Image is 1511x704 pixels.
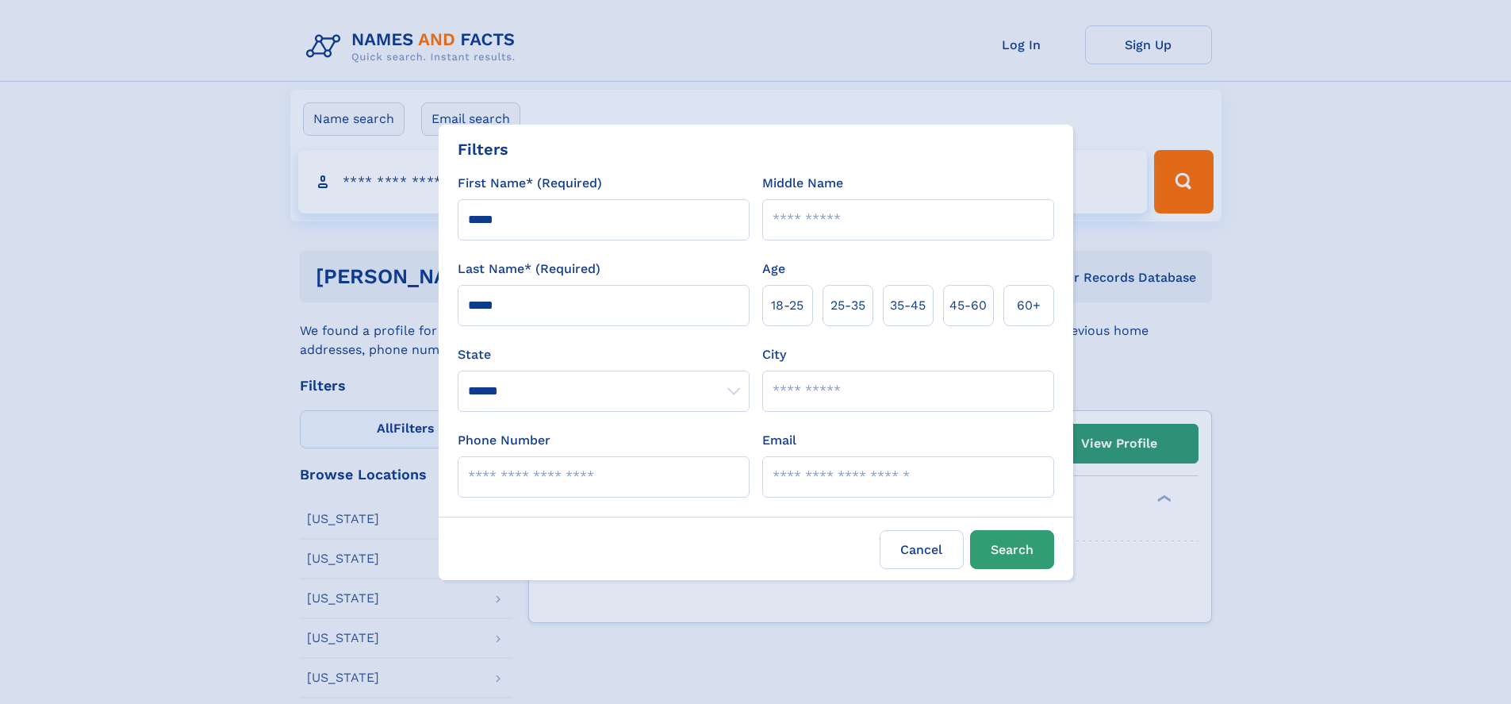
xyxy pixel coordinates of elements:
[771,296,803,315] span: 18‑25
[762,174,843,193] label: Middle Name
[458,137,508,161] div: Filters
[830,296,865,315] span: 25‑35
[762,260,785,279] label: Age
[762,345,786,364] label: City
[458,431,550,450] label: Phone Number
[458,260,600,279] label: Last Name* (Required)
[458,345,750,364] label: State
[880,530,964,569] label: Cancel
[1017,296,1041,315] span: 60+
[458,174,602,193] label: First Name* (Required)
[970,530,1054,569] button: Search
[949,296,987,315] span: 45‑60
[890,296,926,315] span: 35‑45
[762,431,796,450] label: Email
